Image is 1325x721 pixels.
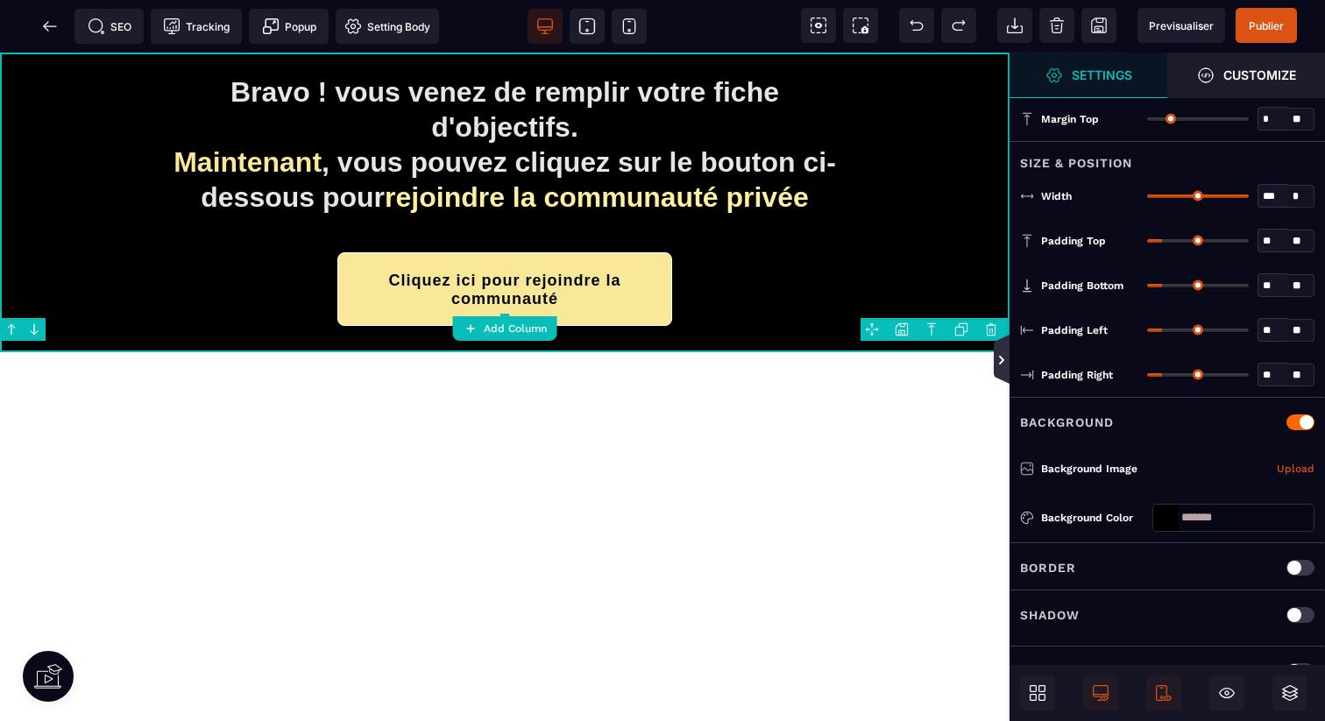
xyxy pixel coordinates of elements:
[1209,675,1244,710] span: Hide/Show Block
[1083,675,1118,710] span: Desktop Only
[1277,458,1314,479] a: Upload
[1020,661,1077,682] p: Corner
[1146,675,1181,710] span: Mobile Only
[1041,234,1106,248] span: Padding Top
[1041,189,1072,203] span: Width
[1149,19,1214,32] span: Previsualiser
[159,13,850,171] h1: Bravo ! vous venez de remplir votre fiche d'objectifs. , vous pouvez cliquez sur le bouton ci-des...
[453,316,557,341] button: Add Column
[1020,460,1137,477] p: Background Image
[1020,412,1114,433] p: Background
[1137,8,1225,43] span: Preview
[1223,68,1296,81] strong: Customize
[1020,557,1076,578] p: Border
[1041,368,1113,382] span: Padding Right
[843,8,878,43] span: Screenshot
[1010,141,1325,173] div: Size & Position
[1249,19,1284,32] span: Publier
[1020,675,1055,710] span: Open Blocks
[1020,604,1080,626] p: Shadow
[88,18,131,35] span: SEO
[801,8,836,43] span: View components
[1041,112,1099,126] span: Margin Top
[1072,68,1132,81] strong: Settings
[163,18,230,35] span: Tracking
[1041,509,1145,527] div: Background Color
[344,18,430,35] span: Setting Body
[1010,53,1167,98] span: Settings
[484,322,547,335] strong: Add Column
[1041,279,1123,293] span: Padding Bottom
[337,200,672,273] button: Cliquez ici pour rejoindre la communauté
[1041,323,1108,337] span: Padding Left
[262,18,316,35] span: Popup
[1272,675,1307,710] span: Open Layers
[1167,53,1325,98] span: Open Style Manager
